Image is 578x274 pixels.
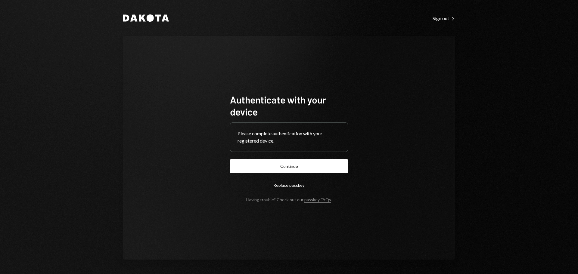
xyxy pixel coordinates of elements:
[230,94,348,118] h1: Authenticate with your device
[238,130,340,144] div: Please complete authentication with your registered device.
[230,159,348,173] button: Continue
[304,197,331,203] a: passkey FAQs
[246,197,332,202] div: Having trouble? Check out our .
[433,15,455,21] a: Sign out
[230,178,348,192] button: Replace passkey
